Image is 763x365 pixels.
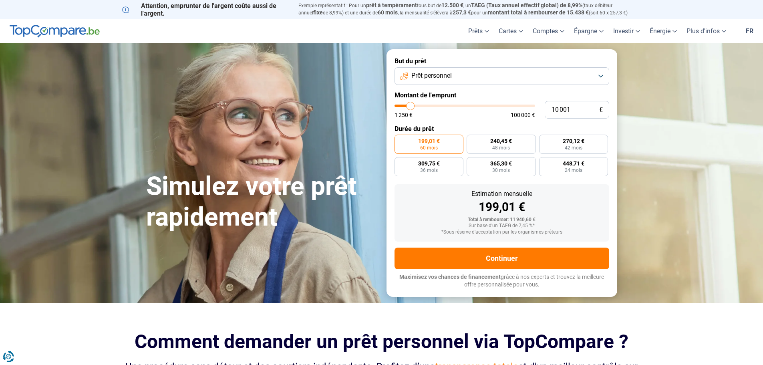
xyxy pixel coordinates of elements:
[441,2,463,8] span: 12.500 €
[146,171,377,233] h1: Simulez votre prêt rapidement
[411,71,452,80] span: Prêt personnel
[401,191,603,197] div: Estimation mensuelle
[682,19,731,43] a: Plus d'infos
[599,107,603,113] span: €
[401,201,603,213] div: 199,01 €
[453,9,471,16] span: 257,3 €
[488,9,589,16] span: montant total à rembourser de 15.438 €
[401,223,603,229] div: Sur base d'un TAEG de 7,45 %*
[10,25,100,38] img: TopCompare
[490,138,512,144] span: 240,45 €
[395,112,413,118] span: 1 250 €
[565,168,582,173] span: 24 mois
[494,19,528,43] a: Cartes
[401,230,603,235] div: *Sous réserve d'acceptation par les organismes prêteurs
[399,274,501,280] span: Maximisez vos chances de financement
[420,145,438,150] span: 60 mois
[511,112,535,118] span: 100 000 €
[528,19,569,43] a: Comptes
[608,19,645,43] a: Investir
[563,138,584,144] span: 270,12 €
[565,145,582,150] span: 42 mois
[395,91,609,99] label: Montant de l'emprunt
[298,2,641,16] p: Exemple représentatif : Pour un tous but de , un (taux débiteur annuel de 8,99%) et une durée de ...
[313,9,323,16] span: fixe
[378,9,398,16] span: 60 mois
[122,331,641,353] h2: Comment demander un prêt personnel via TopCompare ?
[492,145,510,150] span: 48 mois
[418,138,440,144] span: 199,01 €
[395,248,609,269] button: Continuer
[463,19,494,43] a: Prêts
[418,161,440,166] span: 309,75 €
[490,161,512,166] span: 365,30 €
[395,57,609,65] label: But du prêt
[420,168,438,173] span: 36 mois
[122,2,289,17] p: Attention, emprunter de l'argent coûte aussi de l'argent.
[401,217,603,223] div: Total à rembourser: 11 940,60 €
[395,125,609,133] label: Durée du prêt
[471,2,582,8] span: TAEG (Taux annuel effectif global) de 8,99%
[645,19,682,43] a: Énergie
[492,168,510,173] span: 30 mois
[395,67,609,85] button: Prêt personnel
[569,19,608,43] a: Épargne
[395,273,609,289] p: grâce à nos experts et trouvez la meilleure offre personnalisée pour vous.
[563,161,584,166] span: 448,71 €
[741,19,758,43] a: fr
[366,2,417,8] span: prêt à tempérament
